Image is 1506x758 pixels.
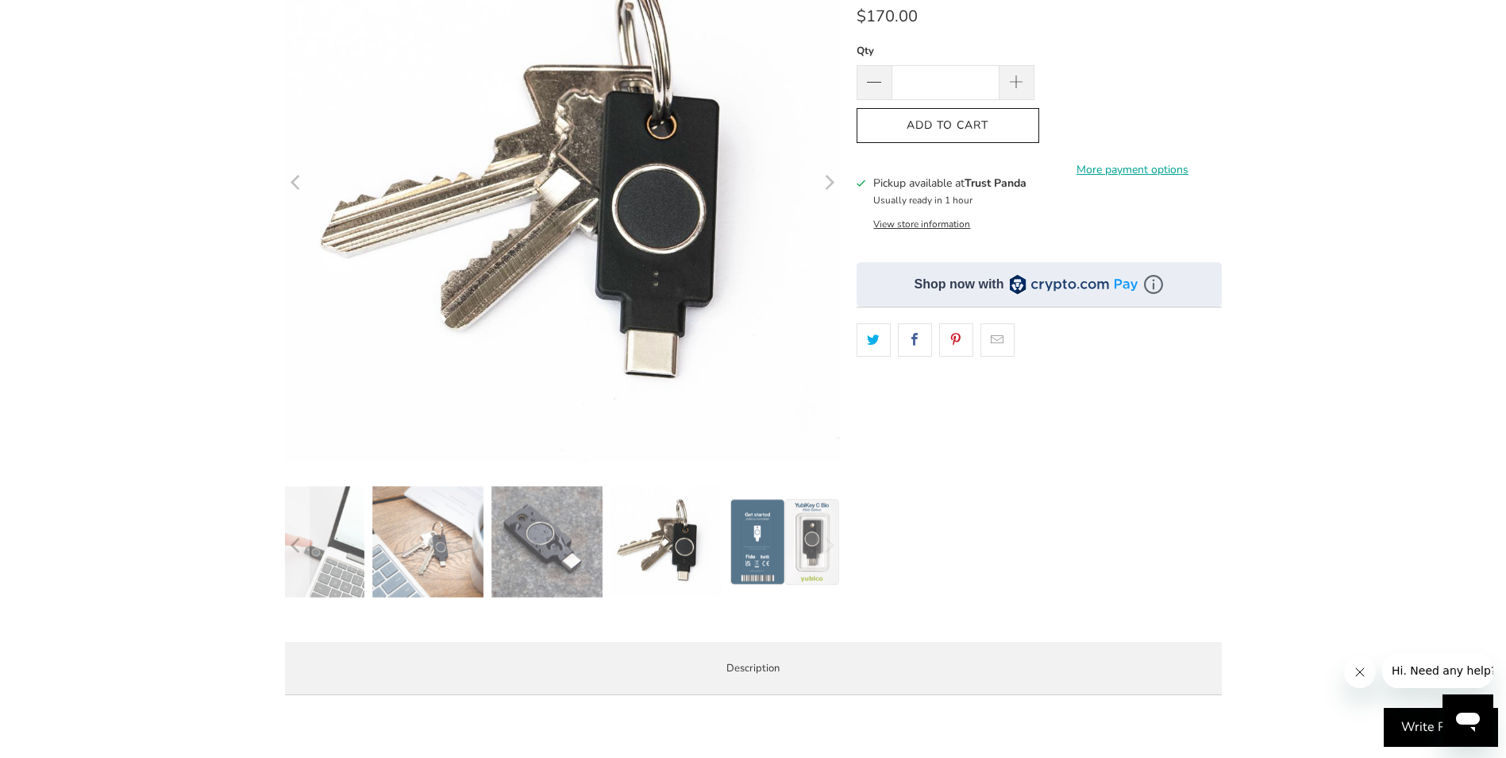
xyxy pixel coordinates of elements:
[372,486,483,598] img: YubiKey C Bio (FIDO Edition) - Trust Panda
[816,486,842,605] button: Next
[915,276,1004,293] div: Shop now with
[491,486,603,598] img: YubiKey C Bio (FIDO Edition) - Trust Panda
[898,323,932,357] a: Share this on Facebook
[857,385,1222,437] iframe: Reviews Widget
[729,486,840,598] img: YubiKey C Bio (FIDO Edition) - Trust Panda
[873,119,1023,133] span: Add to Cart
[857,108,1039,144] button: Add to Cart
[1044,161,1222,179] a: More payment options
[980,323,1015,357] a: Email this to a friend
[285,642,1222,695] label: Description
[610,486,721,598] img: YubiKey C Bio (FIDO Edition) - Trust Panda
[857,42,1034,60] label: Qty
[873,218,970,230] button: View store information
[1384,708,1498,748] div: Write Review
[1442,694,1493,745] iframe: Button to launch messaging window
[965,176,1026,191] b: Trust Panda
[284,486,310,605] button: Previous
[1382,653,1493,688] iframe: Message from company
[873,175,1026,191] h3: Pickup available at
[1344,656,1376,688] iframe: Close message
[857,323,891,357] a: Share this on Twitter
[873,194,973,207] small: Usually ready in 1 hour
[10,11,114,24] span: Hi. Need any help?
[939,323,973,357] a: Share this on Pinterest
[857,6,918,27] span: $170.00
